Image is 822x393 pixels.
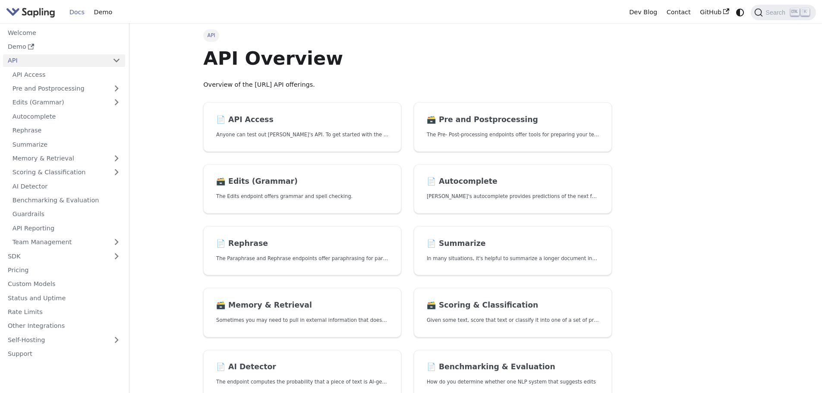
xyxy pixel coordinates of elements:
h2: Scoring & Classification [427,301,599,310]
p: Sometimes you may need to pull in external information that doesn't fit in the context size of an... [216,316,388,324]
p: Overview of the [URL] API offerings. [203,80,612,90]
a: AI Detector [8,180,125,192]
a: Welcome [3,26,125,39]
a: Memory & Retrieval [8,152,125,165]
h2: Memory & Retrieval [216,301,388,310]
a: Docs [65,6,89,19]
a: 🗃️ Memory & RetrievalSometimes you may need to pull in external information that doesn't fit in t... [203,288,401,337]
a: Guardrails [8,208,125,220]
nav: Breadcrumbs [203,29,612,41]
p: The Pre- Post-processing endpoints offer tools for preparing your text data for ingestation as we... [427,131,599,139]
a: API Reporting [8,222,125,234]
a: Status and Uptime [3,292,125,304]
a: Other Integrations [3,320,125,332]
h2: Summarize [427,239,599,248]
a: API Access [8,68,125,81]
p: The Paraphrase and Rephrase endpoints offer paraphrasing for particular styles. [216,255,388,263]
h2: API Access [216,115,388,125]
a: 📄️ API AccessAnyone can test out [PERSON_NAME]'s API. To get started with the API, simply: [203,102,401,152]
button: Switch between dark and light mode (currently system mode) [734,6,746,19]
h2: Rephrase [216,239,388,248]
a: Rephrase [8,124,125,137]
a: Autocomplete [8,110,125,123]
a: 🗃️ Edits (Grammar)The Edits endpoint offers grammar and spell checking. [203,164,401,214]
a: Self-Hosting [3,333,125,346]
a: API [3,54,108,67]
span: Search [763,9,791,16]
h1: API Overview [203,47,612,70]
a: Demo [89,6,117,19]
kbd: K [801,8,809,16]
h2: Pre and Postprocessing [427,115,599,125]
a: Pre and Postprocessing [8,82,125,95]
a: Summarize [8,138,125,151]
a: Sapling.ai [6,6,58,19]
a: Rate Limits [3,306,125,318]
button: Expand sidebar category 'SDK' [108,250,125,262]
button: Collapse sidebar category 'API' [108,54,125,67]
p: Anyone can test out Sapling's API. To get started with the API, simply: [216,131,388,139]
h2: AI Detector [216,362,388,372]
a: GitHub [695,6,734,19]
a: 📄️ SummarizeIn many situations, it's helpful to summarize a longer document into a shorter, more ... [414,226,612,276]
img: Sapling.ai [6,6,55,19]
p: Sapling's autocomplete provides predictions of the next few characters or words [427,192,599,201]
p: How do you determine whether one NLP system that suggests edits [427,378,599,386]
a: Support [3,348,125,360]
a: Benchmarking & Evaluation [8,194,125,207]
a: Pricing [3,264,125,277]
p: Given some text, score that text or classify it into one of a set of pre-specified categories. [427,316,599,324]
a: 📄️ RephraseThe Paraphrase and Rephrase endpoints offer paraphrasing for particular styles. [203,226,401,276]
a: Dev Blog [624,6,661,19]
a: Edits (Grammar) [8,96,125,109]
a: Demo [3,41,125,53]
p: The Edits endpoint offers grammar and spell checking. [216,192,388,201]
a: 📄️ Autocomplete[PERSON_NAME]'s autocomplete provides predictions of the next few characters or words [414,164,612,214]
a: Custom Models [3,278,125,290]
a: Team Management [8,236,125,248]
p: In many situations, it's helpful to summarize a longer document into a shorter, more easily diges... [427,255,599,263]
button: Search (Ctrl+K) [751,5,816,20]
span: API [203,29,219,41]
h2: Edits (Grammar) [216,177,388,186]
p: The endpoint computes the probability that a piece of text is AI-generated, [216,378,388,386]
h2: Benchmarking & Evaluation [427,362,599,372]
a: 🗃️ Scoring & ClassificationGiven some text, score that text or classify it into one of a set of p... [414,288,612,337]
a: Scoring & Classification [8,166,125,179]
a: 🗃️ Pre and PostprocessingThe Pre- Post-processing endpoints offer tools for preparing your text d... [414,102,612,152]
h2: Autocomplete [427,177,599,186]
a: Contact [662,6,696,19]
a: SDK [3,250,108,262]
